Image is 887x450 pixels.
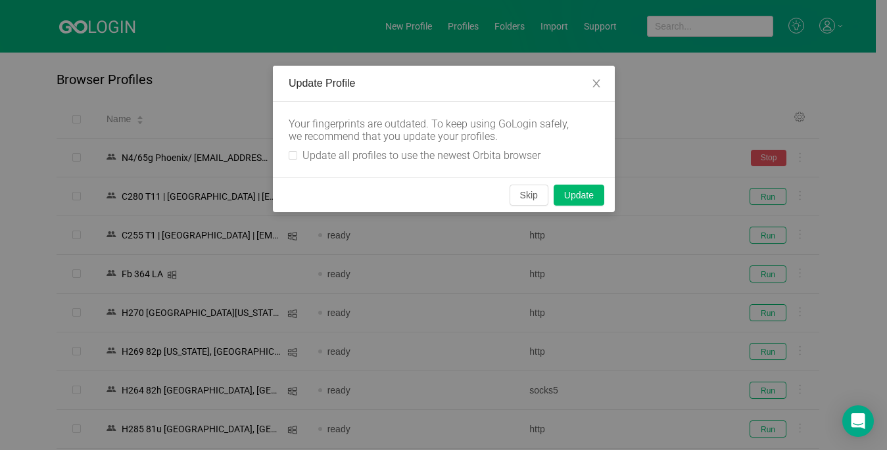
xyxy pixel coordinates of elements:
div: Open Intercom Messenger [842,405,874,437]
button: Skip [509,185,548,206]
div: Update Profile [289,76,599,91]
div: Your fingerprints are outdated. To keep using GoLogin safely, we recommend that you update your p... [289,118,578,143]
button: Close [578,66,615,102]
span: Update all profiles to use the newest Orbita browser [297,149,546,162]
i: icon: close [591,78,602,89]
button: Update [553,185,604,206]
